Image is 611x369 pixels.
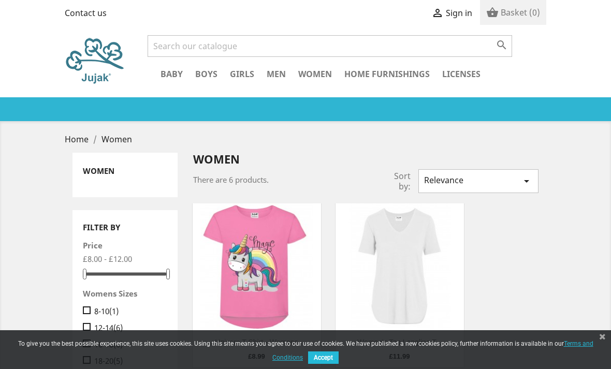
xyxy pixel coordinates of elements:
[486,7,499,20] i: shopping_basket
[190,67,223,82] a: Boys
[83,223,167,232] p: Filter By
[65,7,107,19] a: Contact us
[431,7,472,19] a:  Sign in
[496,39,508,51] i: 
[83,241,152,250] p: Price
[94,306,163,316] a: 8-10(1)
[10,340,601,366] div: To give you the best possible experience, this site uses cookies. Using this site means you agree...
[297,105,392,116] span: 12,964 verified reviews
[272,336,593,363] a: Terms and Conditions
[83,166,114,176] a: Women
[261,67,291,82] a: Men
[65,134,89,145] span: Home
[65,35,128,87] img: Jujak
[336,203,464,332] img: Women's Top Longline T...
[101,134,132,145] a: Women
[293,67,337,82] a: Women
[65,134,91,145] a: Home
[501,7,527,18] span: Basket
[437,67,486,82] a: Licenses
[109,306,119,316] span: (1)
[155,67,188,82] a: Baby
[308,351,339,364] button: Accept
[193,203,321,332] img: Unicorn T Shirt - Womens
[83,254,167,264] p: £8.00 - £12.00
[113,322,123,333] span: (6)
[225,67,259,82] a: Girls
[373,171,418,191] span: Sort by:
[339,67,435,82] a: Home Furnishings
[94,322,163,333] a: 12-14(6)
[418,169,539,193] button: Relevance
[148,35,512,57] input: Search
[235,107,392,118] a: 12,964 verified reviews
[492,38,511,52] button: 
[193,153,539,165] h1: Women
[193,174,358,185] p: There are 6 products.
[431,8,444,20] i: 
[83,289,152,298] p: Womens Sizes
[529,7,540,18] span: (0)
[520,175,533,187] i: 
[446,7,472,19] span: Sign in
